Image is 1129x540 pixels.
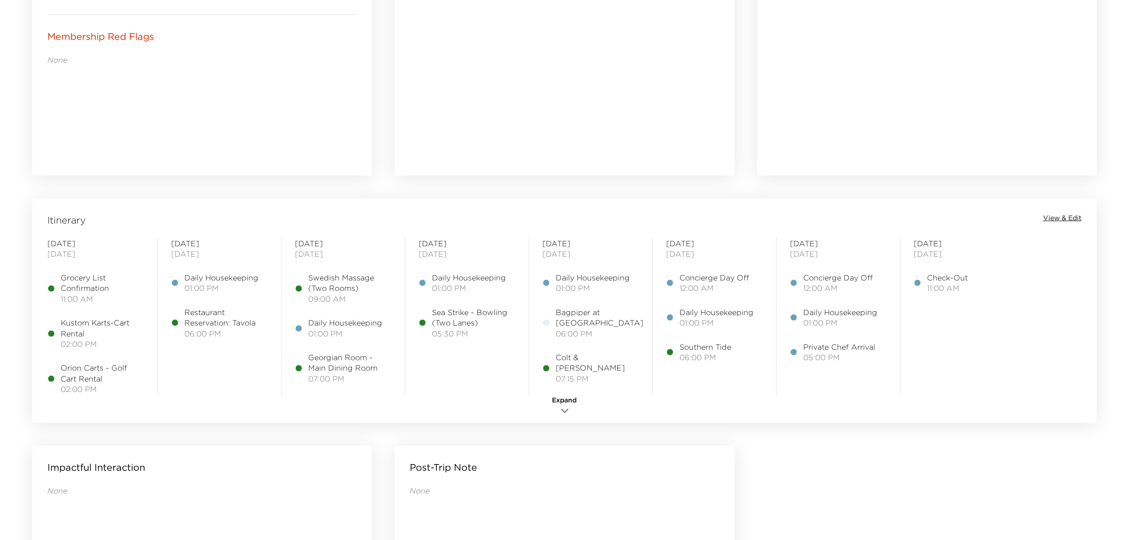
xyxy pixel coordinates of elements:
[61,294,144,304] span: 11:00 AM
[803,352,875,363] span: 05:00 PM
[61,317,144,339] span: Kustom Karts-Cart Rental
[432,328,515,339] span: 05:30 PM
[556,272,630,283] span: Daily Housekeeping
[61,339,144,349] span: 02:00 PM
[295,249,392,259] span: [DATE]
[47,485,357,496] p: None
[419,249,515,259] span: [DATE]
[790,238,887,249] span: [DATE]
[666,249,763,259] span: [DATE]
[542,238,639,249] span: [DATE]
[184,283,258,293] span: 01:00 PM
[184,272,258,283] span: Daily Housekeeping
[556,352,639,373] span: Colt & [PERSON_NAME]
[927,283,968,293] span: 11:00 AM
[47,214,86,227] span: Itinerary
[47,55,357,65] p: None
[295,238,392,249] span: [DATE]
[47,238,144,249] span: [DATE]
[803,342,875,352] span: Private Chef Arrival
[171,249,268,259] span: [DATE]
[803,317,877,328] span: 01:00 PM
[803,272,873,283] span: Concierge Day Off
[47,249,144,259] span: [DATE]
[47,30,154,43] p: Membership Red Flags
[432,283,506,293] span: 01:00 PM
[927,272,968,283] span: Check-Out
[419,238,515,249] span: [DATE]
[542,249,639,259] span: [DATE]
[914,238,1010,249] span: [DATE]
[679,307,753,317] span: Daily Housekeeping
[308,352,392,373] span: Georgian Room - Main Dining Room
[432,272,506,283] span: Daily Housekeeping
[552,396,577,405] span: Expand
[410,485,719,496] p: None
[556,328,643,339] span: 06:00 PM
[556,307,643,328] span: Bagpiper at [GEOGRAPHIC_DATA]
[61,272,144,294] span: Grocery List Confirmation
[666,238,763,249] span: [DATE]
[308,294,392,304] span: 09:00 AM
[790,249,887,259] span: [DATE]
[556,373,639,384] span: 07:15 PM
[679,272,749,283] span: Concierge Day Off
[803,283,873,293] span: 12:00 AM
[308,373,392,384] span: 07:00 PM
[410,461,477,474] p: Post-Trip Note
[184,307,268,328] span: Restaurant Reservation: Tavola
[308,328,382,339] span: 01:00 PM
[679,352,731,363] span: 06:00 PM
[308,272,392,294] span: Swedish Massage (Two Rooms)
[556,283,630,293] span: 01:00 PM
[308,317,382,328] span: Daily Housekeeping
[184,328,268,339] span: 06:00 PM
[679,342,731,352] span: Southern Tide
[679,317,753,328] span: 01:00 PM
[47,461,145,474] p: Impactful Interaction
[171,238,268,249] span: [DATE]
[432,307,515,328] span: Sea Strike - Bowling (Two Lanes)
[679,283,749,293] span: 12:00 AM
[1043,214,1082,223] button: View & Edit
[541,396,588,418] button: Expand
[803,307,877,317] span: Daily Housekeeping
[61,384,144,394] span: 02:00 PM
[61,363,144,384] span: Orion Carts - Golf Cart Rental
[914,249,1010,259] span: [DATE]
